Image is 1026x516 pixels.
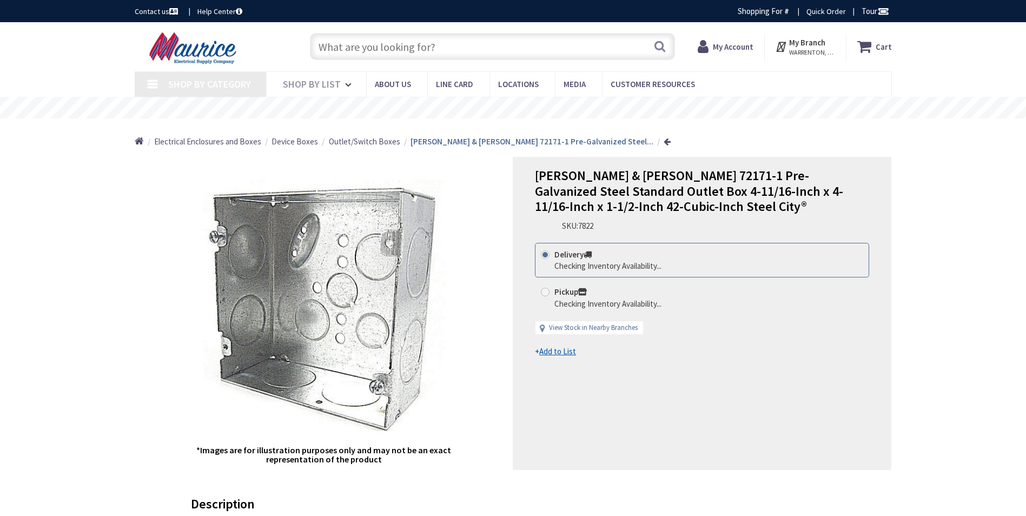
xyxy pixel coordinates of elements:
[415,102,613,114] rs-layer: Free Same Day Pickup at 15 Locations
[738,6,783,16] span: Shopping For
[554,260,661,272] div: Checking Inventory Availability...
[611,79,695,89] span: Customer Resources
[283,78,341,90] span: Shop By List
[578,221,593,231] span: 7822
[168,78,251,90] span: Shop By Category
[713,42,753,52] strong: My Account
[857,37,892,56] a: Cart
[539,346,576,356] u: Add to List
[775,37,835,56] div: My Branch WARRENTON, [GEOGRAPHIC_DATA]
[411,136,653,147] strong: [PERSON_NAME] & [PERSON_NAME] 72171-1 Pre-Galvanized Steel...
[554,298,661,309] div: Checking Inventory Availability...
[549,323,638,333] a: View Stock in Nearby Branches
[135,31,254,65] img: Maurice Electrical Supply Company
[195,446,453,465] h5: *Images are for illustration purposes only and may not be an exact representation of the product
[310,33,675,60] input: What are you looking for?
[498,79,539,89] span: Locations
[562,220,593,231] div: SKU:
[191,497,828,511] h3: Description
[535,167,843,215] span: [PERSON_NAME] & [PERSON_NAME] 72171-1 Pre-Galvanized Steel Standard Outlet Box 4-11/16-Inch x 4-1...
[375,79,411,89] span: About us
[535,346,576,356] span: +
[789,48,835,57] span: WARRENTON, [GEOGRAPHIC_DATA]
[436,79,473,89] span: Line Card
[876,37,892,56] strong: Cart
[329,136,400,147] a: Outlet/Switch Boxes
[154,136,261,147] a: Electrical Enclosures and Boxes
[806,6,846,17] a: Quick Order
[272,136,318,147] a: Device Boxes
[862,6,889,16] span: Tour
[698,37,753,56] a: My Account
[554,287,587,297] strong: Pickup
[535,346,576,357] a: +Add to List
[195,180,453,437] img: Thomas & Betts 72171-1 Pre-Galvanized Steel Standard Outlet Box 4-11/16-Inch x 4-11/16-Inch x 1-1...
[197,6,242,17] a: Help Center
[554,249,592,260] strong: Delivery
[784,6,789,16] strong: #
[564,79,586,89] span: Media
[135,6,180,17] a: Contact us
[789,37,825,48] strong: My Branch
